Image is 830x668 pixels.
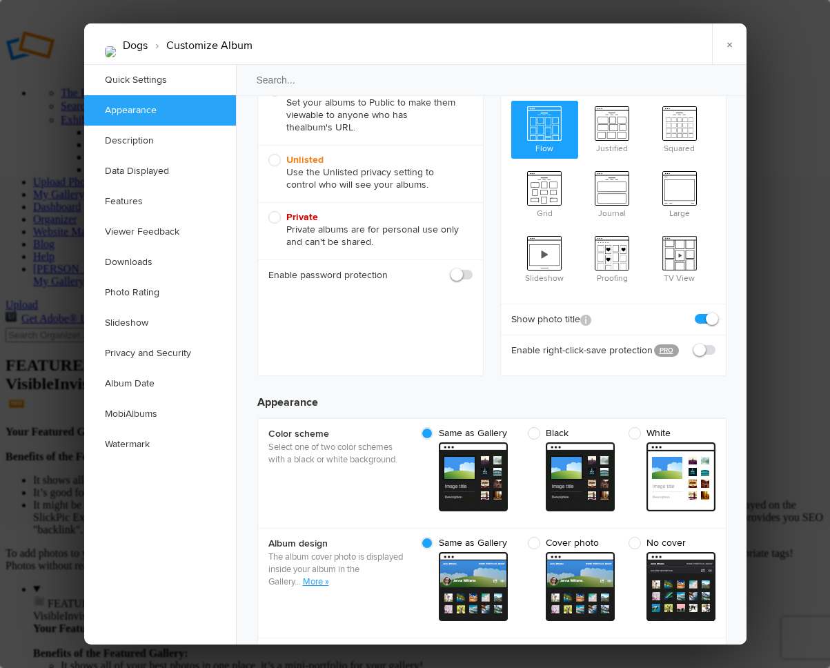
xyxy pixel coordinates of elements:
[528,537,608,549] span: Cover photo
[268,551,406,588] p: The album cover photo is displayed inside your album in the Gallery.
[148,34,253,57] li: Customize Album
[646,166,713,221] span: Large
[84,308,236,338] a: Slideshow
[84,217,236,247] a: Viewer Feedback
[297,576,303,587] span: ..
[84,65,236,95] a: Quick Settings
[257,383,727,411] h3: Appearance
[511,313,591,326] b: Show photo title
[84,186,236,217] a: Features
[546,552,615,621] span: cover From gallery - dark
[84,95,236,126] a: Appearance
[511,166,579,221] span: Grid
[421,537,507,549] span: Same as Gallery
[629,537,709,549] span: No cover
[84,369,236,399] a: Album Date
[268,211,466,248] span: Private albums are for personal use only and can't be shared.
[421,427,507,440] span: Same as Gallery
[511,230,579,286] span: Slideshow
[84,338,236,369] a: Privacy and Security
[84,277,236,308] a: Photo Rating
[712,23,747,65] a: ×
[439,552,508,621] span: cover From gallery - dark
[286,154,324,166] b: Unlisted
[268,441,406,466] p: Select one of two color schemes with a black or white background.
[268,84,466,134] span: Set your albums to Public to make them viewable to anyone who has the
[629,427,709,440] span: White
[654,344,679,357] a: PRO
[646,552,715,621] span: cover From gallery - dark
[300,121,355,133] span: album's URL.
[84,126,236,156] a: Description
[84,399,236,429] a: MobiAlbums
[578,166,646,221] span: Journal
[578,101,646,156] span: Justified
[578,230,646,286] span: Proofing
[84,156,236,186] a: Data Displayed
[235,64,749,96] input: Search...
[303,576,329,587] a: More »
[646,230,713,286] span: TV View
[268,427,406,441] b: Color scheme
[268,268,388,282] b: Enable password protection
[123,34,148,57] li: Dogs
[286,211,318,223] b: Private
[511,101,579,156] span: Flow
[511,344,644,357] b: Enable right-click-save protection
[268,154,466,191] span: Use the Unlisted privacy setting to control who will see your albums.
[84,247,236,277] a: Downloads
[268,537,406,551] b: Album design
[84,429,236,460] a: Watermark
[646,101,713,156] span: Squared
[105,46,116,57] img: 20210425-DSC_1776_2.jpg
[528,427,608,440] span: Black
